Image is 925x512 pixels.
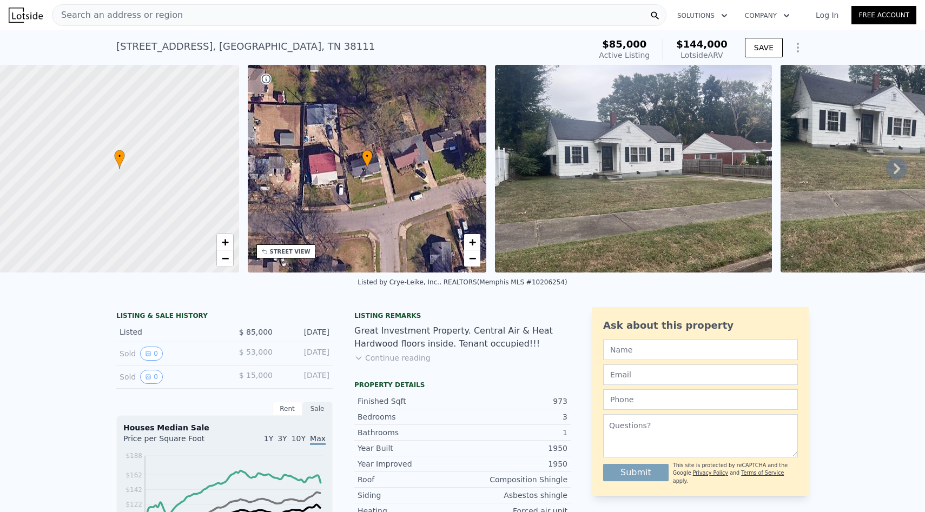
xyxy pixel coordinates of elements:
[463,490,567,501] div: Asbestos shingle
[221,235,228,249] span: +
[116,39,375,54] div: [STREET_ADDRESS] , [GEOGRAPHIC_DATA] , TN 38111
[116,311,333,322] div: LISTING & SALE HISTORY
[676,50,728,61] div: Lotside ARV
[277,434,287,443] span: 3Y
[358,427,463,438] div: Bathrooms
[603,364,798,385] input: Email
[217,234,233,250] a: Zoom in
[676,38,728,50] span: $144,000
[358,458,463,469] div: Year Improved
[354,311,571,320] div: Listing remarks
[463,474,567,485] div: Composition Shingle
[745,38,783,57] button: SAVE
[362,151,373,161] span: •
[358,411,463,422] div: Bedrooms
[140,347,163,361] button: View historical data
[292,434,306,443] span: 10Y
[603,340,798,360] input: Name
[358,490,463,501] div: Siding
[358,396,463,407] div: Finished Sqft
[787,37,809,58] button: Show Options
[270,248,310,256] div: STREET VIEW
[302,402,333,416] div: Sale
[602,38,646,50] span: $85,000
[123,433,224,450] div: Price per Square Foot
[239,371,273,380] span: $ 15,000
[362,150,373,169] div: •
[358,278,567,286] div: Listed by Crye-Leike, Inc., REALTORS (Memphis MLS #10206254)
[463,411,567,422] div: 3
[469,235,476,249] span: +
[358,443,463,454] div: Year Built
[463,458,567,469] div: 1950
[358,474,463,485] div: Roof
[463,427,567,438] div: 1
[354,324,571,350] div: Great Investment Property. Central Air & Heat Hardwood floors inside. Tenant occupied!!!
[354,353,431,363] button: Continue reading
[281,370,329,384] div: [DATE]
[125,501,142,508] tspan: $122
[803,10,851,21] a: Log In
[9,8,43,23] img: Lotside
[603,464,669,481] button: Submit
[239,328,273,336] span: $ 85,000
[239,348,273,356] span: $ 53,000
[272,402,302,416] div: Rent
[114,151,125,161] span: •
[125,471,142,479] tspan: $162
[673,462,798,485] div: This site is protected by reCAPTCHA and the Google and apply.
[851,6,916,24] a: Free Account
[469,251,476,265] span: −
[221,251,228,265] span: −
[52,9,183,22] span: Search an address or region
[354,381,571,389] div: Property details
[669,6,736,25] button: Solutions
[464,250,480,267] a: Zoom out
[736,6,798,25] button: Company
[125,452,142,460] tspan: $188
[217,250,233,267] a: Zoom out
[463,443,567,454] div: 1950
[741,470,784,476] a: Terms of Service
[140,370,163,384] button: View historical data
[310,434,326,445] span: Max
[120,370,216,384] div: Sold
[123,422,326,433] div: Houses Median Sale
[281,347,329,361] div: [DATE]
[120,347,216,361] div: Sold
[495,65,772,272] img: Sale: 169757408 Parcel: 85829866
[114,150,125,169] div: •
[463,396,567,407] div: 973
[599,51,650,59] span: Active Listing
[693,470,728,476] a: Privacy Policy
[464,234,480,250] a: Zoom in
[264,434,273,443] span: 1Y
[125,486,142,494] tspan: $142
[603,389,798,410] input: Phone
[281,327,329,337] div: [DATE]
[603,318,798,333] div: Ask about this property
[120,327,216,337] div: Listed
